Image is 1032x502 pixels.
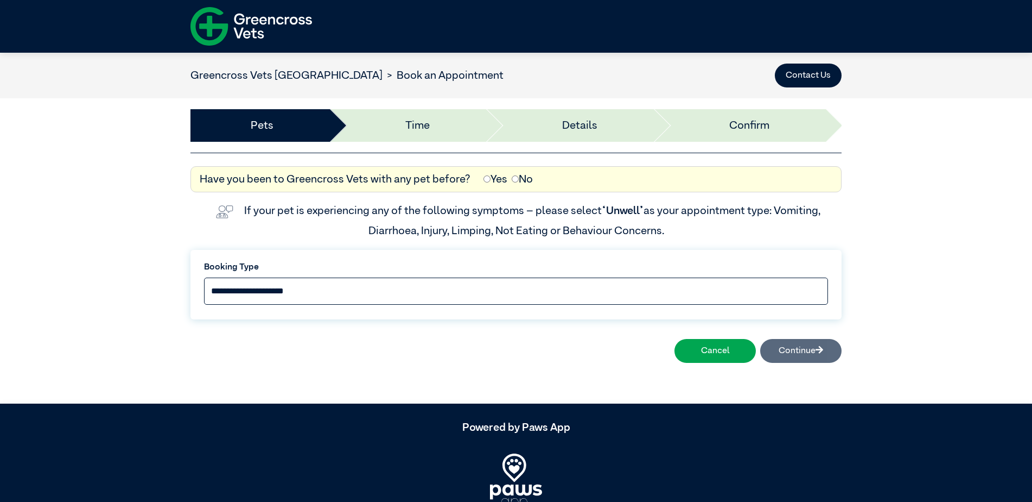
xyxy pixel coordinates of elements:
[190,70,383,81] a: Greencross Vets [GEOGRAPHIC_DATA]
[190,3,312,50] img: f-logo
[244,205,823,236] label: If your pet is experiencing any of the following symptoms – please select as your appointment typ...
[190,67,504,84] nav: breadcrumb
[212,201,238,223] img: vet
[251,117,273,134] a: Pets
[602,205,644,216] span: “Unwell”
[200,171,470,187] label: Have you been to Greencross Vets with any pet before?
[204,261,828,274] label: Booking Type
[190,421,842,434] h5: Powered by Paws App
[483,171,507,187] label: Yes
[775,64,842,87] button: Contact Us
[483,175,490,183] input: Yes
[512,171,533,187] label: No
[512,175,519,183] input: No
[674,339,756,363] button: Cancel
[383,67,504,84] li: Book an Appointment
